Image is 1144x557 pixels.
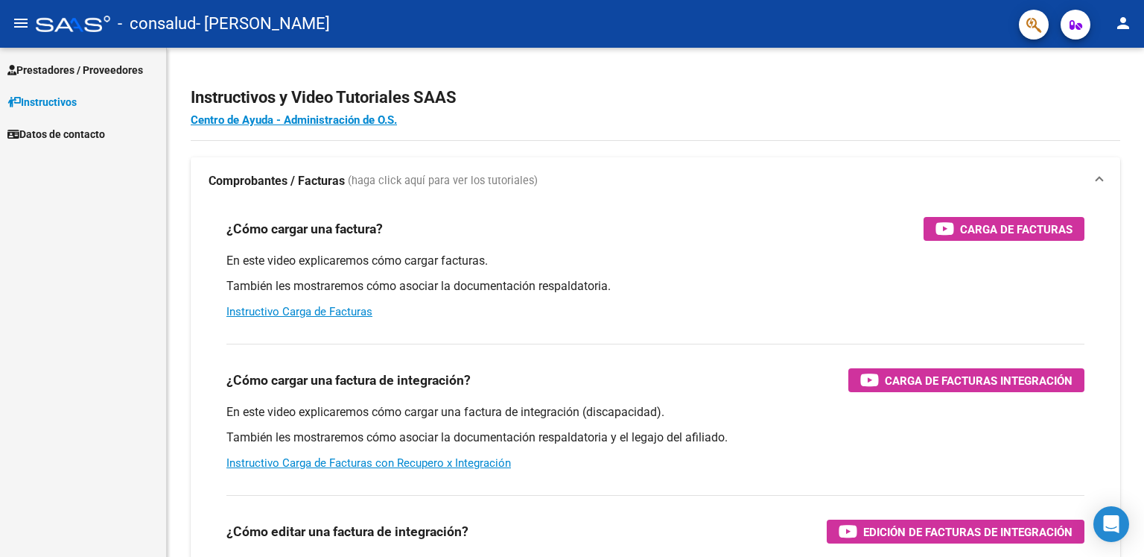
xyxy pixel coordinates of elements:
span: - [PERSON_NAME] [196,7,330,40]
a: Instructivo Carga de Facturas con Recupero x Integración [226,456,511,470]
p: También les mostraremos cómo asociar la documentación respaldatoria. [226,278,1084,295]
mat-icon: person [1114,14,1132,32]
h3: ¿Cómo editar una factura de integración? [226,521,468,542]
a: Instructivo Carga de Facturas [226,305,372,318]
span: Carga de Facturas [960,220,1072,239]
span: Prestadores / Proveedores [7,62,143,78]
strong: Comprobantes / Facturas [209,173,345,189]
p: También les mostraremos cómo asociar la documentación respaldatoria y el legajo del afiliado. [226,429,1084,446]
button: Carga de Facturas Integración [848,368,1084,392]
button: Carga de Facturas [924,217,1084,241]
span: Edición de Facturas de integración [863,523,1072,541]
h2: Instructivos y Video Tutoriales SAAS [191,84,1120,112]
span: - consalud [118,7,196,40]
mat-expansion-panel-header: Comprobantes / Facturas (haga click aquí para ver los tutoriales) [191,157,1120,205]
span: (haga click aquí para ver los tutoriales) [348,173,538,189]
div: Open Intercom Messenger [1093,506,1129,542]
button: Edición de Facturas de integración [827,520,1084,544]
mat-icon: menu [12,14,30,32]
p: En este video explicaremos cómo cargar facturas. [226,253,1084,269]
a: Centro de Ayuda - Administración de O.S. [191,113,397,127]
span: Datos de contacto [7,126,105,142]
h3: ¿Cómo cargar una factura? [226,218,383,239]
span: Instructivos [7,94,77,110]
h3: ¿Cómo cargar una factura de integración? [226,370,471,391]
span: Carga de Facturas Integración [885,371,1072,390]
p: En este video explicaremos cómo cargar una factura de integración (discapacidad). [226,404,1084,421]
